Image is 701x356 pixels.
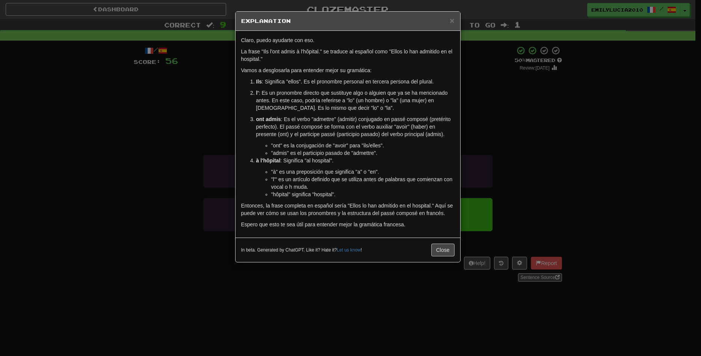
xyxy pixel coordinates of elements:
li: "admis" es el participio pasado de "admettre". [271,149,455,157]
p: : Significa "al hospital". [256,157,455,164]
li: "à" es una preposición que significa "a" o "en". [271,168,455,176]
p: : Es el verbo "admettre" (admitir) conjugado en passé composé (pretérito perfecto). El passé comp... [256,115,455,138]
p: Claro, puedo ayudarte con eso. [241,36,455,44]
small: In beta. Generated by ChatGPT. Like it? Hate it? ! [241,247,362,253]
li: "ont" es la conjugación de "avoir" para "ils/elles". [271,142,455,149]
h5: Explanation [241,17,455,25]
button: Close [450,17,454,24]
button: Close [431,244,455,256]
p: Entonces, la frase completa en español sería "Ellos lo han admitido en el hospital." Aquí se pued... [241,202,455,217]
p: : Significa "ellos". Es el pronombre personal en tercera persona del plural. [256,78,455,85]
strong: l' [256,90,259,96]
a: Let us know [337,247,361,253]
li: "hôpital" significa "hospital". [271,191,455,198]
p: La frase "Ils l'ont admis à l'hôpital." se traduce al español como "Ellos lo han admitido en el h... [241,48,455,63]
p: Vamos a desglosarla para entender mejor su gramática: [241,67,455,74]
p: : Es un pronombre directo que sustituye algo o alguien que ya se ha mencionado antes. En este cas... [256,89,455,112]
p: Espero que esto te sea útil para entender mejor la gramática francesa. [241,221,455,228]
strong: à l'hôpital [256,158,281,164]
strong: Ils [256,79,262,85]
li: "l'" es un artículo definido que se utiliza antes de palabras que comienzan con vocal o h muda. [271,176,455,191]
span: × [450,16,454,25]
strong: ont admis [256,116,281,122]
